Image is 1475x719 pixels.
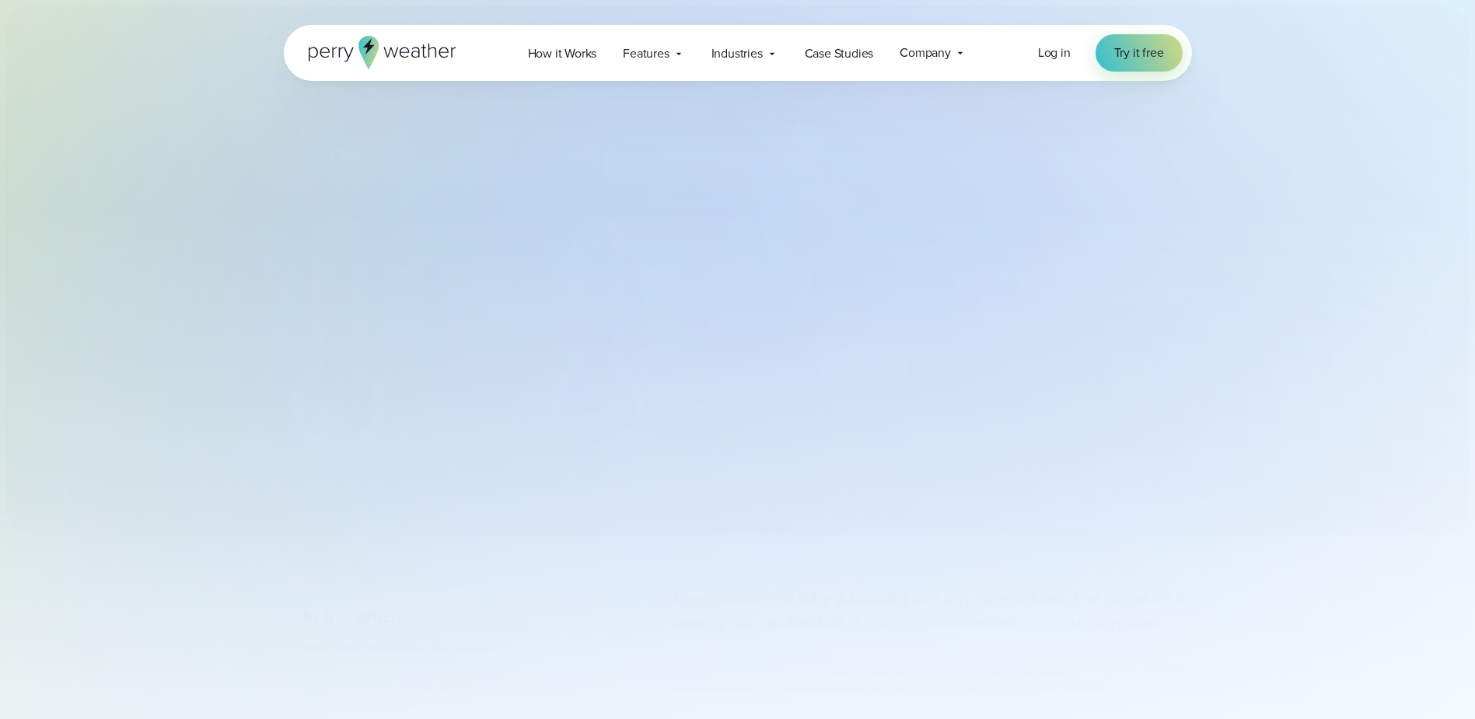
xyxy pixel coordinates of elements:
[1038,44,1071,61] span: Log in
[515,37,610,69] a: How it Works
[1096,34,1183,72] a: Try it free
[528,44,597,63] span: How it Works
[792,37,887,69] a: Case Studies
[1114,44,1164,62] span: Try it free
[1038,44,1071,62] a: Log in
[900,44,951,62] span: Company
[805,44,874,63] span: Case Studies
[711,44,763,63] span: Industries
[623,44,669,63] span: Features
